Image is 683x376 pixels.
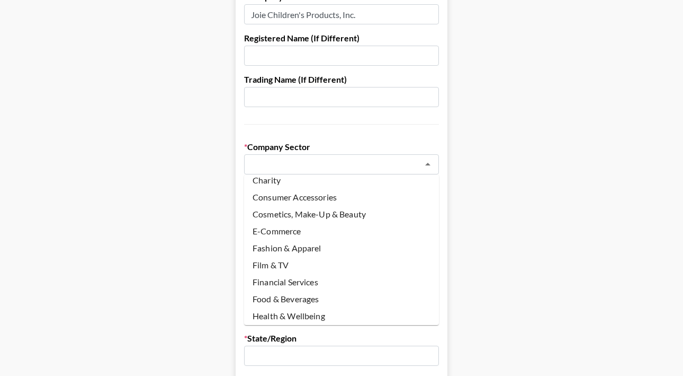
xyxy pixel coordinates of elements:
[244,308,439,325] li: Health & Wellbeing
[420,157,435,172] button: Close
[244,257,439,274] li: Film & TV
[244,33,439,43] label: Registered Name (If Different)
[244,333,439,344] label: State/Region
[244,74,439,85] label: Trading Name (If Different)
[244,172,439,189] li: Charity
[244,189,439,206] li: Consumer Accessories
[244,291,439,308] li: Food & Beverages
[244,223,439,240] li: E-Commerce
[244,142,439,152] label: Company Sector
[244,206,439,223] li: Cosmetics, Make-Up & Beauty
[244,325,439,342] li: Record Label
[244,240,439,257] li: Fashion & Apparel
[244,274,439,291] li: Financial Services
